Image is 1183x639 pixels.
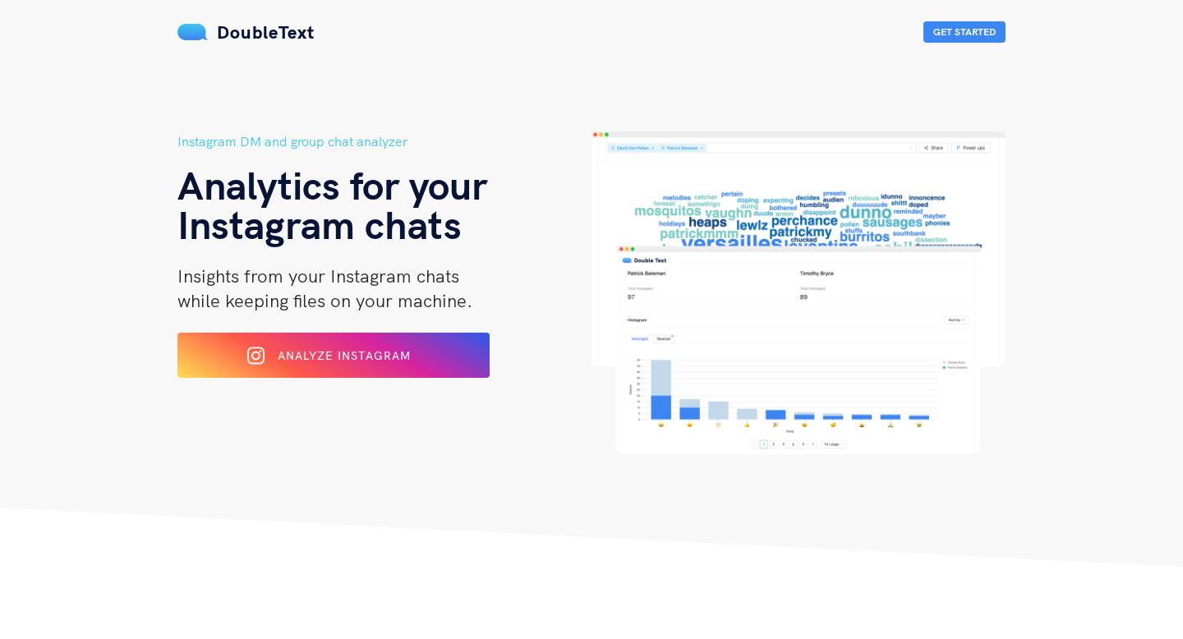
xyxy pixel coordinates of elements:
[177,160,487,209] span: Analytics for your
[591,131,1006,454] img: hero
[923,21,1006,43] button: Get Started
[177,289,472,312] span: while keeping files on your machine.
[177,21,315,44] a: DoubleText
[177,333,490,378] button: Analyze Instagram
[177,24,209,40] img: mS3x8y1f88AAAAABJRU5ErkJggg==
[177,200,462,249] span: Instagram chats
[177,354,490,369] a: Analyze Instagram
[278,348,411,363] span: Analyze Instagram
[217,21,315,44] span: DoubleText
[177,131,591,152] h5: Instagram DM and group chat analyzer
[177,264,459,287] span: Insights from your Instagram chats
